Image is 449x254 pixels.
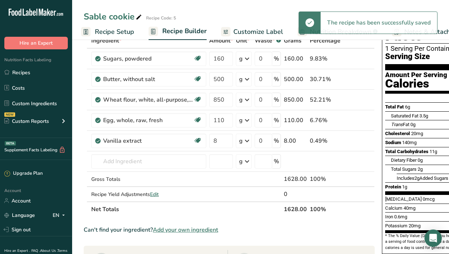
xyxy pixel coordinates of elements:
[162,26,207,36] span: Recipe Builder
[298,24,378,40] a: Nutrition Breakdown
[391,122,409,127] span: Fat
[40,248,57,253] a: About Us .
[209,36,233,45] span: Amount
[4,170,43,177] div: Upgrade Plan
[236,36,250,45] span: Unit
[310,54,340,63] div: 9.83%
[310,137,340,145] div: 0.49%
[5,141,16,146] div: BETA
[405,104,410,110] span: 6g
[239,95,243,104] div: g
[409,223,421,228] span: 20mg
[4,248,30,253] a: Hire an Expert .
[410,122,415,127] span: 0g
[103,75,193,84] div: Butter, without salt
[385,205,402,211] span: Calcium
[414,175,419,181] span: 2g
[284,116,307,125] div: 110.00
[284,190,307,199] div: 0
[284,54,307,63] div: 160.00
[4,209,35,222] a: Language
[385,223,408,228] span: Potassium
[385,79,447,89] div: Calories
[404,205,415,211] span: 40mg
[103,95,193,104] div: Wheat flour, white, all-purpose, self-rising, enriched
[385,140,401,145] span: Sodium
[430,149,437,154] span: 11g
[402,140,417,145] span: 140mg
[239,157,243,166] div: g
[284,75,307,84] div: 500.00
[385,72,447,79] div: Amount Per Serving
[282,201,308,217] th: 1628.00
[391,113,418,119] span: Saturated Fat
[310,95,340,104] div: 52.21%
[391,122,403,127] i: Trans
[385,52,430,61] span: Serving Size
[385,214,393,219] span: Iron
[385,149,428,154] span: Total Carbohydrates
[91,36,122,45] span: Ingredient
[310,36,340,45] span: Percentage
[255,36,281,45] div: Waste
[239,75,243,84] div: g
[91,154,206,169] input: Add Ingredient
[84,10,143,23] div: Sable cookie
[81,24,134,40] a: Recipe Setup
[31,248,40,253] a: FAQ .
[397,175,448,181] span: Includes Added Sugars
[239,137,243,145] div: g
[391,166,417,172] span: Total Sugars
[310,116,340,125] div: 6.76%
[308,201,342,217] th: 100%
[391,157,417,163] span: Dietary Fiber
[103,116,193,125] div: Egg, whole, raw, fresh
[418,166,423,172] span: 2g
[233,27,283,37] span: Customize Label
[385,196,422,202] span: [MEDICAL_DATA]
[385,131,410,136] span: Cholesterol
[284,95,307,104] div: 850.00
[419,113,428,119] span: 3.5g
[418,157,423,163] span: 0g
[239,54,243,63] div: g
[221,24,283,40] a: Customize Label
[84,226,375,234] div: Can't find your ingredient?
[411,131,423,136] span: 20mg
[103,54,193,63] div: Sugars, powdered
[321,12,437,34] div: The recipe has been successfully saved
[150,191,159,198] span: Edit
[91,175,206,183] div: Gross Totals
[146,15,176,21] div: Recipe Code: 5
[394,214,407,219] span: 0.6mg
[310,75,340,84] div: 30.71%
[103,137,193,145] div: Vanilla extract
[4,37,68,49] button: Hire an Expert
[284,175,307,183] div: 1628.00
[423,196,435,202] span: 0mcg
[284,36,301,45] span: Grams
[95,27,134,37] span: Recipe Setup
[385,104,404,110] span: Total Fat
[4,117,49,125] div: Custom Reports
[402,184,407,190] span: 1g
[90,201,282,217] th: Net Totals
[91,191,206,198] div: Recipe Yield Adjustments
[284,137,307,145] div: 8.00
[310,175,340,183] div: 100%
[385,184,401,190] span: Protein
[424,230,442,247] div: Open Intercom Messenger
[153,226,218,234] span: Add your own ingredient
[149,23,207,40] a: Recipe Builder
[4,112,15,117] div: NEW
[239,116,243,125] div: g
[53,211,68,219] div: EN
